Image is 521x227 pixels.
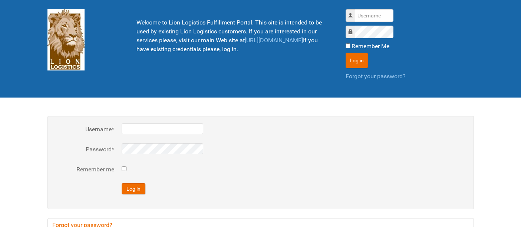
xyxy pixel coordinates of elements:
button: Log in [122,183,145,194]
label: Remember me [55,165,114,174]
a: [URL][DOMAIN_NAME] [245,37,303,44]
img: Lion Logistics [47,9,85,70]
button: Log in [346,53,368,68]
label: Password [55,145,114,154]
label: Remember Me [352,42,389,51]
p: Welcome to Lion Logistics Fulfillment Portal. This site is intended to be used by existing Lion L... [136,18,327,54]
input: Username [355,9,393,22]
a: Forgot your password? [346,73,406,80]
a: Lion Logistics [47,36,85,43]
label: Username [55,125,114,134]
